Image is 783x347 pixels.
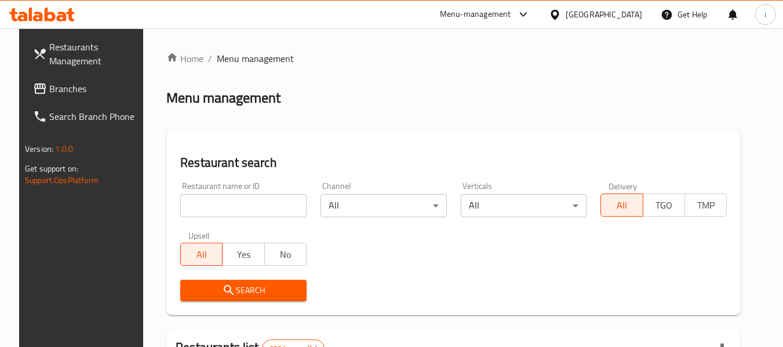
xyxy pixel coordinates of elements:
[24,75,150,103] a: Branches
[222,243,264,266] button: Yes
[190,283,297,298] span: Search
[49,40,141,68] span: Restaurants Management
[648,197,680,214] span: TGO
[185,246,218,263] span: All
[166,52,203,65] a: Home
[609,182,638,190] label: Delivery
[764,8,766,21] span: i
[180,194,307,217] input: Search for restaurant name or ID..
[217,52,294,65] span: Menu management
[49,82,141,96] span: Branches
[264,243,307,266] button: No
[24,33,150,75] a: Restaurants Management
[25,141,53,156] span: Version:
[606,197,638,214] span: All
[166,89,281,107] h2: Menu management
[208,52,212,65] li: /
[227,246,260,263] span: Yes
[461,194,587,217] div: All
[166,52,741,65] nav: breadcrumb
[321,194,447,217] div: All
[566,8,642,21] div: [GEOGRAPHIC_DATA]
[270,246,302,263] span: No
[25,173,99,188] a: Support.OpsPlatform
[55,141,73,156] span: 1.0.0
[180,280,307,301] button: Search
[49,109,141,123] span: Search Branch Phone
[180,243,223,266] button: All
[25,161,78,176] span: Get support on:
[690,197,722,214] span: TMP
[24,103,150,130] a: Search Branch Phone
[188,231,210,239] label: Upsell
[684,193,727,217] button: TMP
[180,154,727,171] h2: Restaurant search
[440,8,511,21] div: Menu-management
[600,193,643,217] button: All
[643,193,685,217] button: TGO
